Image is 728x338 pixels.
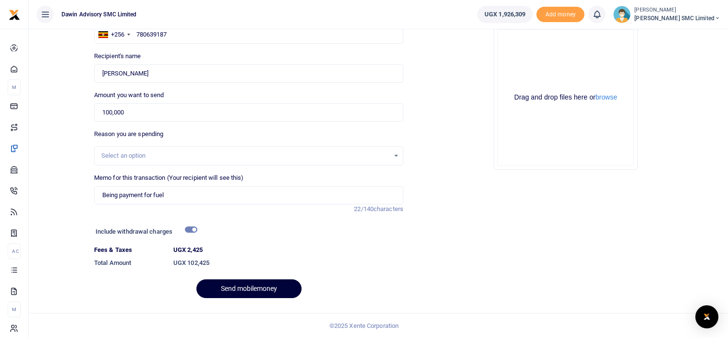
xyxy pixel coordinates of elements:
[173,245,203,255] label: UGX 2,425
[111,30,124,39] div: +256
[634,14,720,23] span: [PERSON_NAME] SMC Limited
[94,64,403,83] input: MTN & Airtel numbers are validated
[354,205,374,213] span: 22/140
[498,93,633,102] div: Drag and drop files here or
[94,51,141,61] label: Recipient's name
[95,26,133,43] div: Uganda: +256
[94,129,163,139] label: Reason you are spending
[536,10,584,17] a: Add money
[634,6,720,14] small: [PERSON_NAME]
[8,301,21,317] li: M
[196,279,302,298] button: Send mobilemoney
[485,10,525,19] span: UGX 1,926,309
[101,151,389,161] div: Select an option
[8,79,21,95] li: M
[473,6,536,23] li: Wallet ballance
[96,228,193,236] h6: Include withdrawal charges
[695,305,718,328] div: Open Intercom Messenger
[536,7,584,23] li: Toup your wallet
[8,243,21,259] li: Ac
[374,205,403,213] span: characters
[94,173,244,183] label: Memo for this transaction (Your recipient will see this)
[477,6,533,23] a: UGX 1,926,309
[613,6,631,23] img: profile-user
[94,186,403,204] input: Enter extra information
[90,245,170,255] dt: Fees & Taxes
[94,25,403,44] input: Enter phone number
[613,6,720,23] a: profile-user [PERSON_NAME] [PERSON_NAME] SMC Limited
[595,94,617,100] button: browse
[9,11,20,18] a: logo-small logo-large logo-large
[494,25,638,170] div: File Uploader
[94,259,166,267] h6: Total Amount
[9,9,20,21] img: logo-small
[94,90,164,100] label: Amount you want to send
[536,7,584,23] span: Add money
[173,259,403,267] h6: UGX 102,425
[58,10,141,19] span: Dawin Advisory SMC Limited
[94,103,403,122] input: UGX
